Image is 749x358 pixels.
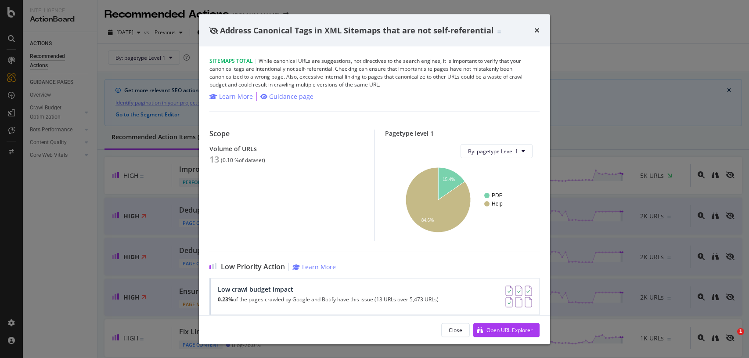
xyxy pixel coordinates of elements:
strong: 0.23% [218,296,233,303]
text: 84.6% [421,217,434,222]
text: PDP [492,192,503,199]
img: Equal [497,30,501,33]
div: 13 [209,154,219,165]
a: Learn More [209,92,253,101]
button: By: pagetype Level 1 [461,144,533,158]
div: eye-slash [209,27,218,34]
img: AY0oso9MOvYAAAAASUVORK5CYII= [505,286,532,307]
span: 1 [737,328,744,335]
span: Low Priority Action [221,263,285,271]
span: Sitemaps Total [209,57,253,65]
text: Help [492,201,503,207]
iframe: Intercom live chat [719,328,740,349]
span: Address Canonical Tags in XML Sitemaps that are not self-referential [220,25,494,35]
svg: A chart. [392,165,533,234]
div: Learn More [219,92,253,101]
div: Scope [209,130,364,138]
p: of the pages crawled by Google and Botify have this issue (13 URLs over 5,473 URLs) [218,297,439,303]
div: Guidance page [269,92,313,101]
div: modal [199,14,550,344]
button: Open URL Explorer [473,323,540,337]
div: Close [449,326,462,333]
div: Volume of URLs [209,145,364,152]
text: 15.4% [443,177,455,182]
a: Guidance page [260,92,313,101]
span: | [254,57,257,65]
div: Open URL Explorer [486,326,533,333]
div: Pagetype level 1 [385,130,540,137]
a: Learn More [292,263,336,271]
div: Learn More [302,263,336,271]
button: Close [441,323,470,337]
div: Low crawl budget impact [218,286,439,293]
span: By: pagetype Level 1 [468,147,518,155]
div: ( 0.10 % of dataset ) [221,157,265,163]
div: times [534,25,540,36]
div: While canonical URLs are suggestions, not directives to the search engines, it is important to ve... [209,57,540,89]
